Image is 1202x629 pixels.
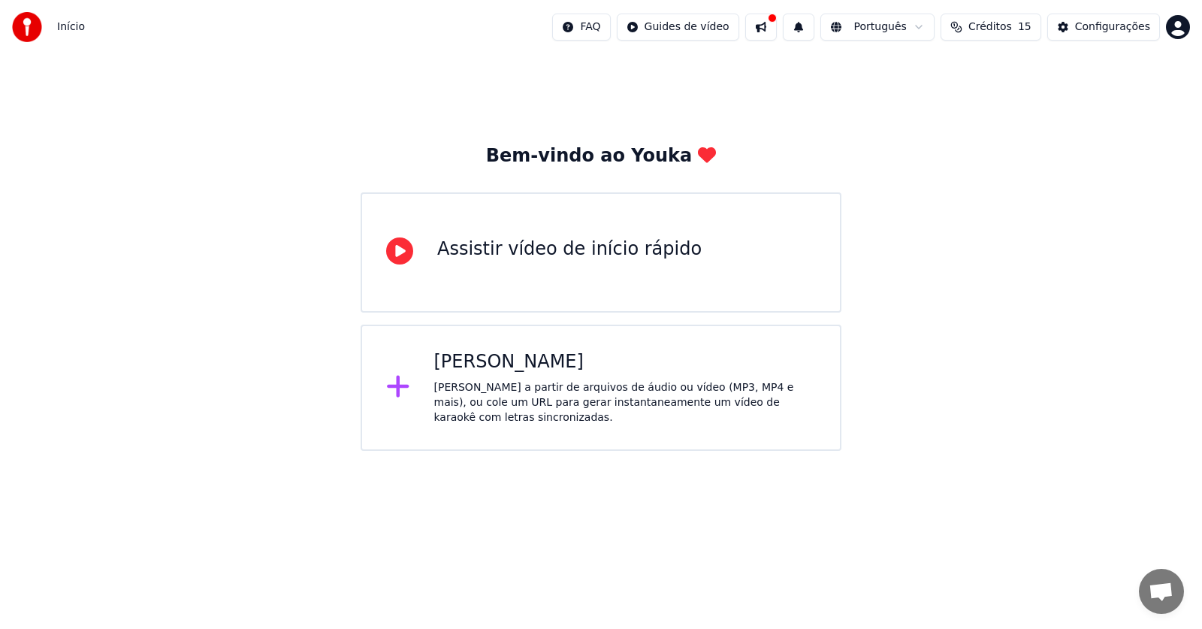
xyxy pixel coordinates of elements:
[437,237,702,262] div: Assistir vídeo de início rápido
[12,12,42,42] img: youka
[941,14,1041,41] button: Créditos15
[1047,14,1160,41] button: Configurações
[486,144,716,168] div: Bem-vindo ao Youka
[57,20,85,35] span: Início
[434,380,817,425] div: [PERSON_NAME] a partir de arquivos de áudio ou vídeo (MP3, MP4 e mais), ou cole um URL para gerar...
[57,20,85,35] nav: breadcrumb
[1075,20,1150,35] div: Configurações
[1139,569,1184,614] div: Bate-papo aberto
[434,350,817,374] div: [PERSON_NAME]
[968,20,1012,35] span: Créditos
[552,14,610,41] button: FAQ
[617,14,739,41] button: Guides de vídeo
[1018,20,1031,35] span: 15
